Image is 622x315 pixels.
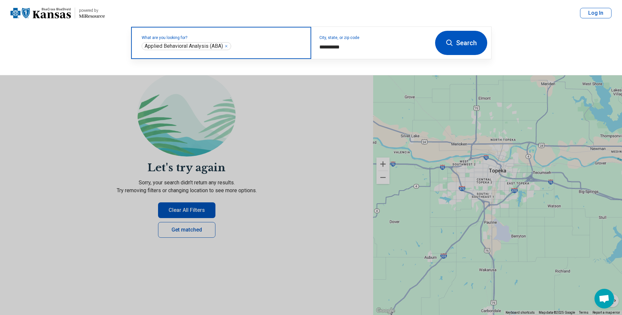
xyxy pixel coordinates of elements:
[10,5,71,21] img: Blue Cross Blue Shield Kansas
[79,8,105,13] div: powered by
[142,36,303,40] label: What are you looking for?
[142,42,231,50] div: Applied Behavioral Analysis (ABA)
[580,8,612,18] button: Log In
[145,43,223,49] span: Applied Behavioral Analysis (ABA)
[224,44,228,48] button: Applied Behavioral Analysis (ABA)
[10,5,105,21] a: Blue Cross Blue Shield Kansaspowered by
[435,31,487,55] button: Search
[594,289,614,308] a: Open chat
